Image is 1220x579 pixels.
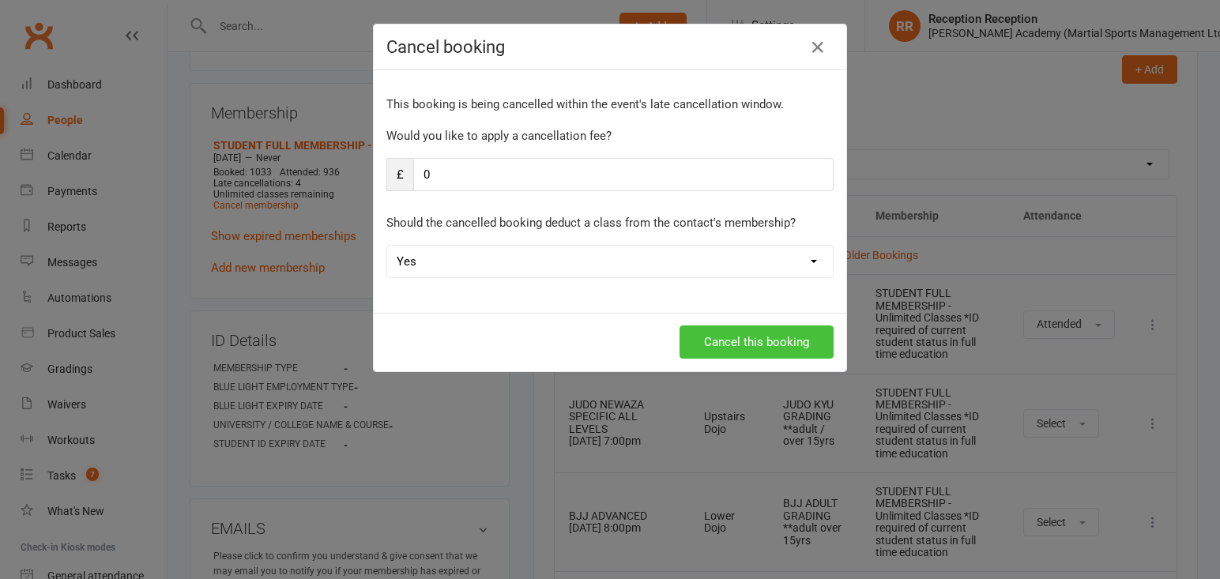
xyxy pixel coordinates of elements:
button: Close [805,35,830,60]
p: This booking is being cancelled within the event's late cancellation window. [386,95,834,114]
p: Should the cancelled booking deduct a class from the contact's membership? [386,213,834,232]
button: Cancel this booking [680,325,834,359]
h4: Cancel booking [386,37,834,57]
p: Would you like to apply a cancellation fee? [386,126,834,145]
span: £ [386,158,413,191]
